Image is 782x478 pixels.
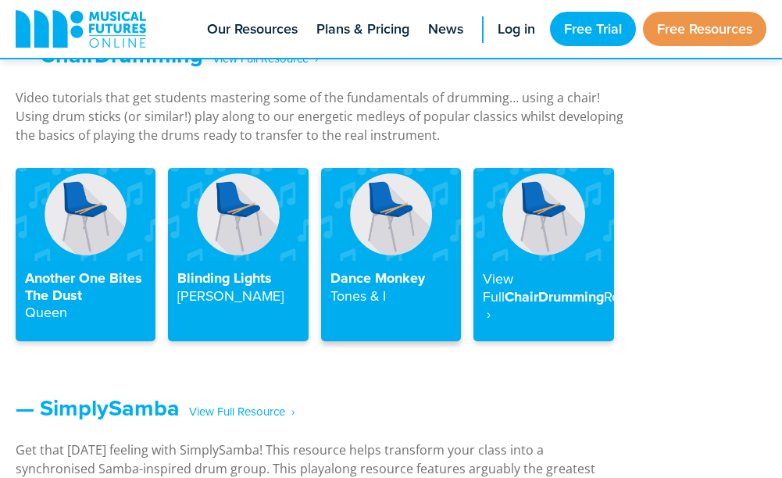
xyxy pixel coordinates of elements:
a: Another One Bites The DustQueen [16,168,155,341]
h4: Another One Bites The Dust [25,270,146,322]
span: Plans & Pricing [316,19,409,40]
a: View FullChairDrummingResource ‎ › [473,168,613,341]
a: Free Trial [550,12,636,46]
a: — SimplySamba‎ ‎ ‎ View Full Resource‎‏‏‎ ‎ › [16,391,295,424]
strong: Tones & I [330,286,386,305]
a: Dance MonkeyTones & I [321,168,461,341]
strong: Resource ‎ › [483,287,661,324]
h4: Dance Monkey [330,270,452,305]
strong: Queen [25,302,67,322]
strong: [PERSON_NAME] [177,286,284,305]
a: Free Resources [643,12,766,46]
strong: View Full [483,269,513,306]
span: ‎ ‎ ‎ View Full Resource‎‏‏‎ ‎ › [180,398,295,426]
span: Log in [498,19,535,40]
span: Our Resources [207,19,298,40]
p: Video tutorials that get students mastering some of the fundamentals of drumming… using a chair! ... [16,88,625,144]
a: Blinding Lights[PERSON_NAME] [168,168,308,341]
span: News [428,19,463,40]
h4: ChairDrumming [483,270,604,323]
h4: Blinding Lights [177,270,298,305]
